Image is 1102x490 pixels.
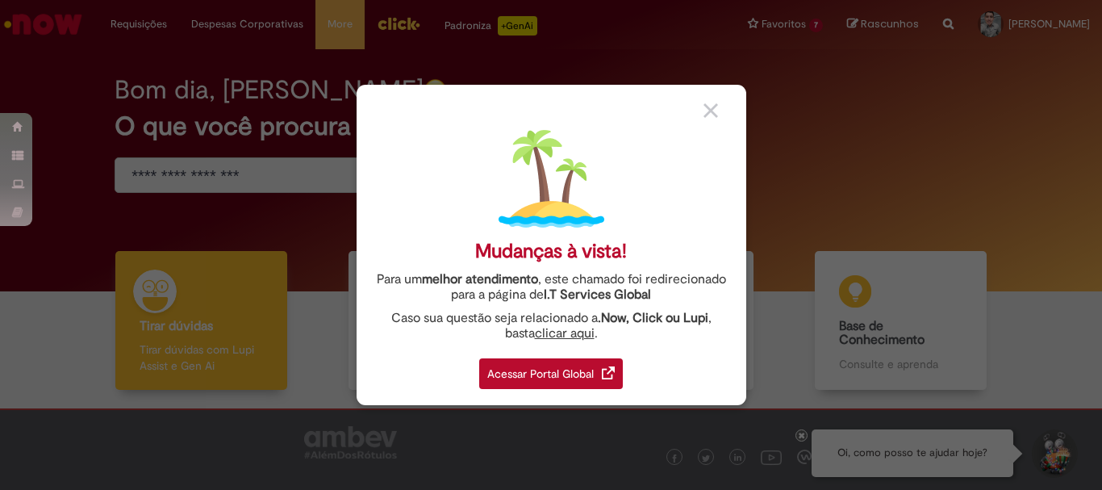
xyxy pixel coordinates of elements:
[535,316,595,341] a: clicar aqui
[499,126,604,232] img: island.png
[602,366,615,379] img: redirect_link.png
[369,272,734,303] div: Para um , este chamado foi redirecionado para a página de
[369,311,734,341] div: Caso sua questão seja relacionado a , basta .
[422,271,538,287] strong: melhor atendimento
[598,310,708,326] strong: .Now, Click ou Lupi
[544,278,651,303] a: I.T Services Global
[479,358,623,389] div: Acessar Portal Global
[479,350,623,389] a: Acessar Portal Global
[475,240,627,263] div: Mudanças à vista!
[703,103,718,118] img: close_button_grey.png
